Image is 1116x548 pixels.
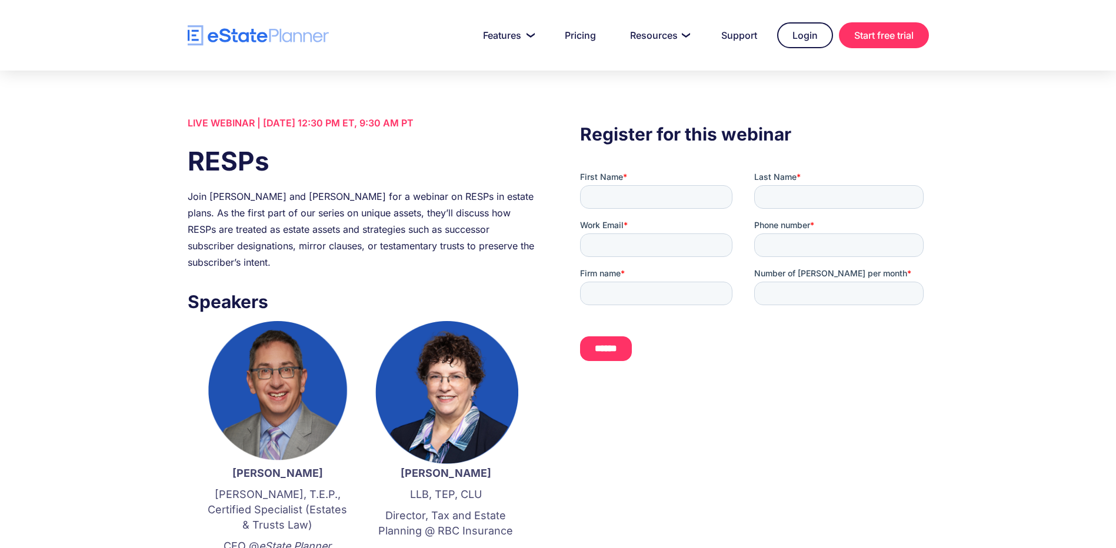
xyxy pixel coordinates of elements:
[839,22,929,48] a: Start free trial
[188,288,536,315] h3: Speakers
[469,24,545,47] a: Features
[188,143,536,179] h1: RESPs
[580,121,928,148] h3: Register for this webinar
[205,487,350,533] p: [PERSON_NAME], T.E.P., Certified Specialist (Estates & Trusts Law)
[707,24,771,47] a: Support
[616,24,701,47] a: Resources
[580,171,928,382] iframe: Form 0
[374,487,518,502] p: LLB, TEP, CLU
[777,22,833,48] a: Login
[232,467,323,479] strong: [PERSON_NAME]
[551,24,610,47] a: Pricing
[401,467,491,479] strong: [PERSON_NAME]
[188,25,329,46] a: home
[188,188,536,270] div: Join [PERSON_NAME] and [PERSON_NAME] for a webinar on RESPs in estate plans. As the first part of...
[374,508,518,539] p: Director, Tax and Estate Planning @ RBC Insurance
[188,115,536,131] div: LIVE WEBINAR | [DATE] 12:30 PM ET, 9:30 AM PT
